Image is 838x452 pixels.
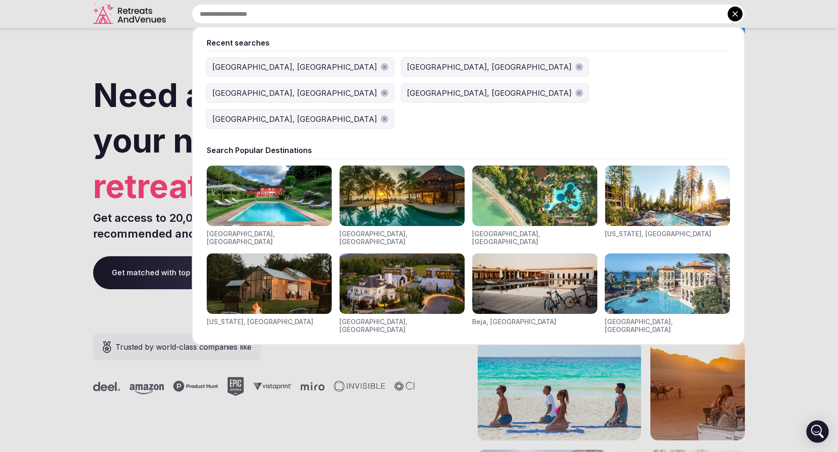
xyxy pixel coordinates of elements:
button: [GEOGRAPHIC_DATA], [GEOGRAPHIC_DATA] [207,110,394,128]
div: Visit venues for Riviera Maya, Mexico [339,166,465,246]
button: [GEOGRAPHIC_DATA], [GEOGRAPHIC_DATA] [207,58,394,76]
div: Open Intercom Messenger [806,420,829,443]
img: Visit venues for Canarias, Spain [605,253,730,314]
button: [GEOGRAPHIC_DATA], [GEOGRAPHIC_DATA] [401,58,588,76]
img: Visit venues for New York, USA [207,253,332,314]
div: [GEOGRAPHIC_DATA], [GEOGRAPHIC_DATA] [407,87,572,99]
div: Visit venues for Indonesia, Bali [472,166,597,246]
div: [US_STATE], [GEOGRAPHIC_DATA] [207,318,313,326]
button: [GEOGRAPHIC_DATA], [GEOGRAPHIC_DATA] [401,84,588,102]
div: Recent searches [207,38,730,48]
div: Visit venues for New York, USA [207,253,332,334]
img: Visit venues for California, USA [605,166,730,226]
img: Visit venues for Indonesia, Bali [472,166,597,226]
img: Visit venues for Toscana, Italy [207,166,332,226]
div: Visit venues for Napa Valley, USA [339,253,465,334]
img: Visit venues for Riviera Maya, Mexico [339,166,465,226]
button: [GEOGRAPHIC_DATA], [GEOGRAPHIC_DATA] [207,84,394,102]
div: [GEOGRAPHIC_DATA], [GEOGRAPHIC_DATA] [605,318,730,334]
div: Beja, [GEOGRAPHIC_DATA] [472,318,556,326]
div: [GEOGRAPHIC_DATA], [GEOGRAPHIC_DATA] [212,113,377,125]
div: [US_STATE], [GEOGRAPHIC_DATA] [605,230,711,238]
div: Visit venues for California, USA [605,166,730,246]
div: [GEOGRAPHIC_DATA], [GEOGRAPHIC_DATA] [207,230,332,246]
div: Visit venues for Toscana, Italy [207,166,332,246]
div: [GEOGRAPHIC_DATA], [GEOGRAPHIC_DATA] [212,87,377,99]
div: [GEOGRAPHIC_DATA], [GEOGRAPHIC_DATA] [339,230,465,246]
div: Visit venues for Beja, Portugal [472,253,597,334]
div: [GEOGRAPHIC_DATA], [GEOGRAPHIC_DATA] [407,61,572,73]
div: [GEOGRAPHIC_DATA], [GEOGRAPHIC_DATA] [212,61,377,73]
img: Visit venues for Napa Valley, USA [339,253,465,314]
img: Visit venues for Beja, Portugal [472,253,597,314]
div: Search Popular Destinations [207,145,730,155]
div: Visit venues for Canarias, Spain [605,253,730,334]
div: [GEOGRAPHIC_DATA], [GEOGRAPHIC_DATA] [472,230,597,246]
div: [GEOGRAPHIC_DATA], [GEOGRAPHIC_DATA] [339,318,465,334]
